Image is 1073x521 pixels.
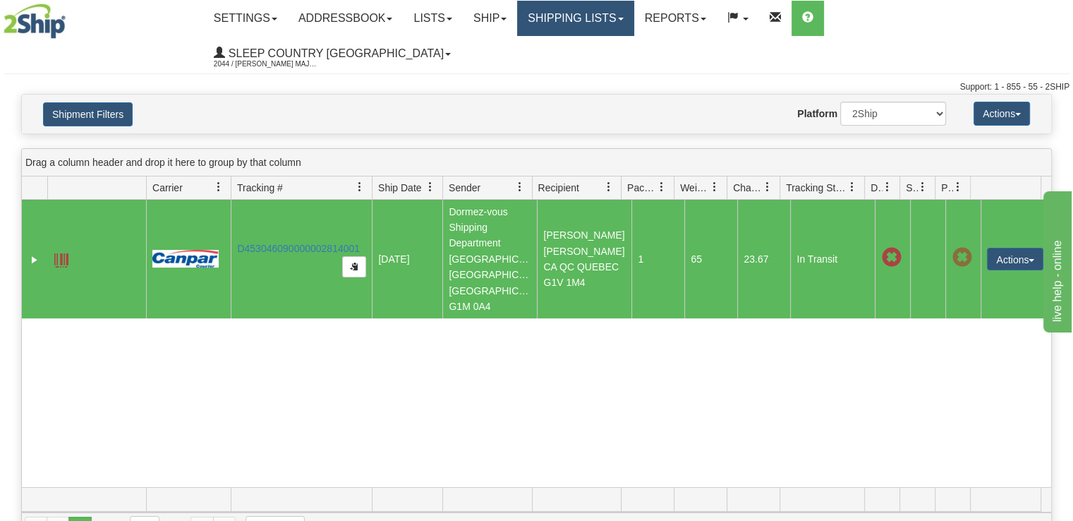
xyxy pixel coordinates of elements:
td: 1 [631,200,684,318]
button: Shipment Filters [43,102,133,126]
div: live help - online [11,8,131,25]
div: grid grouping header [22,149,1051,176]
span: Ship Date [378,181,421,195]
a: Reports [634,1,717,36]
button: Copy to clipboard [342,256,366,277]
td: [DATE] [372,200,442,318]
td: In Transit [790,200,875,318]
span: Late [881,248,901,268]
span: Carrier [152,181,183,195]
div: Support: 1 - 855 - 55 - 2SHIP [4,81,1069,93]
a: Shipping lists [517,1,634,36]
img: 14 - Canpar [152,250,219,268]
a: Label [54,247,68,270]
a: Delivery Status filter column settings [875,175,899,199]
a: Weight filter column settings [703,175,727,199]
a: Tracking Status filter column settings [840,175,864,199]
span: Weight [680,181,710,195]
a: Packages filter column settings [650,175,674,199]
a: Expand [28,253,42,267]
a: Pickup Status filter column settings [946,175,970,199]
a: Sleep Country [GEOGRAPHIC_DATA] 2044 / [PERSON_NAME] Major [PERSON_NAME] [203,36,461,71]
img: logo2044.jpg [4,4,66,39]
a: Carrier filter column settings [207,175,231,199]
a: Shipment Issues filter column settings [911,175,935,199]
a: Ship Date filter column settings [418,175,442,199]
button: Actions [987,248,1043,270]
span: 2044 / [PERSON_NAME] Major [PERSON_NAME] [214,57,320,71]
span: Delivery Status [871,181,883,195]
a: Tracking # filter column settings [348,175,372,199]
span: Sleep Country [GEOGRAPHIC_DATA] [225,47,444,59]
a: Charge filter column settings [756,175,780,199]
span: Pickup Not Assigned [952,248,971,268]
span: Sender [449,181,480,195]
td: Dormez-vous Shipping Department [GEOGRAPHIC_DATA] [GEOGRAPHIC_DATA] [GEOGRAPHIC_DATA] G1M 0A4 [442,200,537,318]
button: Actions [974,102,1030,126]
label: Platform [797,107,837,121]
span: Tracking # [237,181,283,195]
span: Pickup Status [941,181,953,195]
a: Addressbook [288,1,404,36]
a: D453046090000002814001 [237,243,360,254]
iframe: chat widget [1041,188,1072,333]
span: Charge [733,181,763,195]
span: Shipment Issues [906,181,918,195]
td: 23.67 [737,200,790,318]
td: 65 [684,200,737,318]
span: Recipient [538,181,579,195]
a: Sender filter column settings [508,175,532,199]
a: Ship [463,1,517,36]
td: [PERSON_NAME] [PERSON_NAME] CA QC QUEBEC G1V 1M4 [537,200,631,318]
span: Tracking Status [786,181,847,195]
a: Settings [203,1,288,36]
span: Packages [627,181,657,195]
a: Recipient filter column settings [597,175,621,199]
a: Lists [403,1,462,36]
